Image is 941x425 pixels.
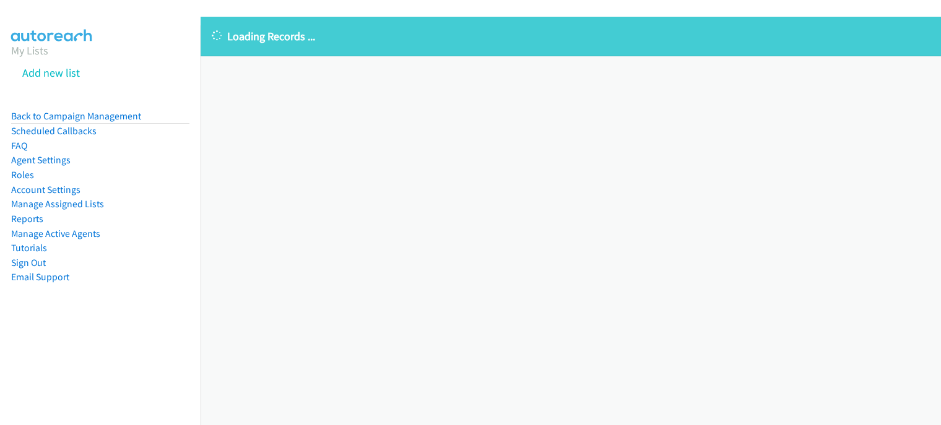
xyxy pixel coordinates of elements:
[11,271,69,283] a: Email Support
[212,28,930,45] p: Loading Records ...
[11,43,48,58] a: My Lists
[11,257,46,268] a: Sign Out
[11,198,104,210] a: Manage Assigned Lists
[11,140,27,152] a: FAQ
[11,242,47,254] a: Tutorials
[11,213,43,225] a: Reports
[11,110,141,122] a: Back to Campaign Management
[11,169,34,181] a: Roles
[11,154,71,166] a: Agent Settings
[11,125,97,137] a: Scheduled Callbacks
[11,228,100,239] a: Manage Active Agents
[11,184,80,195] a: Account Settings
[22,66,80,80] a: Add new list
